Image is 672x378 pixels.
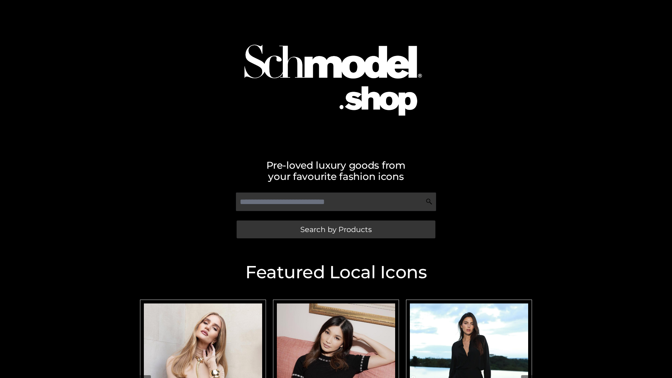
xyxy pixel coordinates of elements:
img: Search Icon [426,198,433,205]
h2: Featured Local Icons​ [136,264,535,281]
a: Search by Products [237,220,435,238]
span: Search by Products [300,226,372,233]
h2: Pre-loved luxury goods from your favourite fashion icons [136,160,535,182]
